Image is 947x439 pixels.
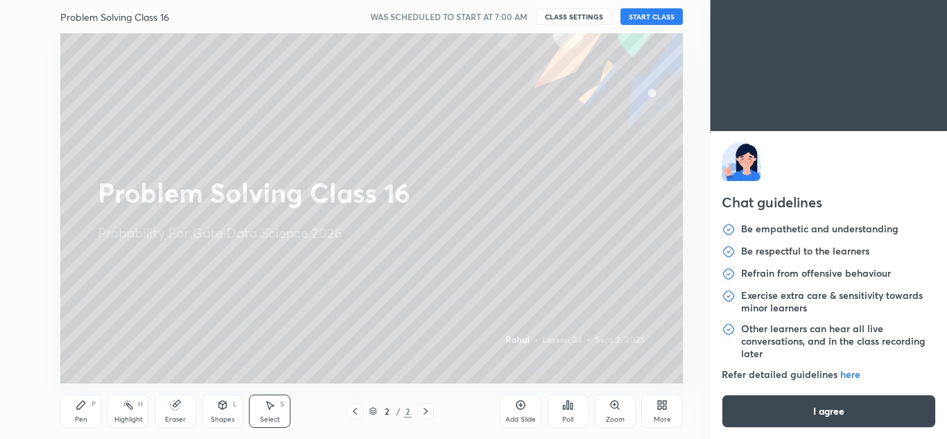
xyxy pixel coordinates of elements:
[403,405,412,418] div: 2
[741,289,937,314] p: Exercise extra care & sensitivity towards minor learners
[505,416,536,423] div: Add Slide
[606,416,625,423] div: Zoom
[165,416,186,423] div: Eraser
[92,401,96,408] div: P
[536,8,612,25] button: CLASS SETTINGS
[211,416,234,423] div: Shapes
[654,416,671,423] div: More
[370,10,528,23] h5: WAS SCHEDULED TO START AT 7:00 AM
[722,368,937,381] p: Refer detailed guidelines
[620,8,683,25] button: START CLASS
[280,401,284,408] div: S
[138,401,143,408] div: H
[75,416,87,423] div: Pen
[840,368,860,381] a: here
[60,10,169,24] h4: Problem Solving Class 16
[741,322,937,360] p: Other learners can hear all live conversations, and in the class recording later
[380,407,394,415] div: 2
[114,416,143,423] div: Highlight
[741,245,869,259] p: Be respectful to the learners
[562,416,573,423] div: Poll
[722,192,937,216] h2: Chat guidelines
[722,395,937,428] button: I agree
[397,407,401,415] div: /
[741,223,898,236] p: Be empathetic and understanding
[233,401,237,408] div: L
[741,267,891,281] p: Refrain from offensive behaviour
[260,416,280,423] div: Select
